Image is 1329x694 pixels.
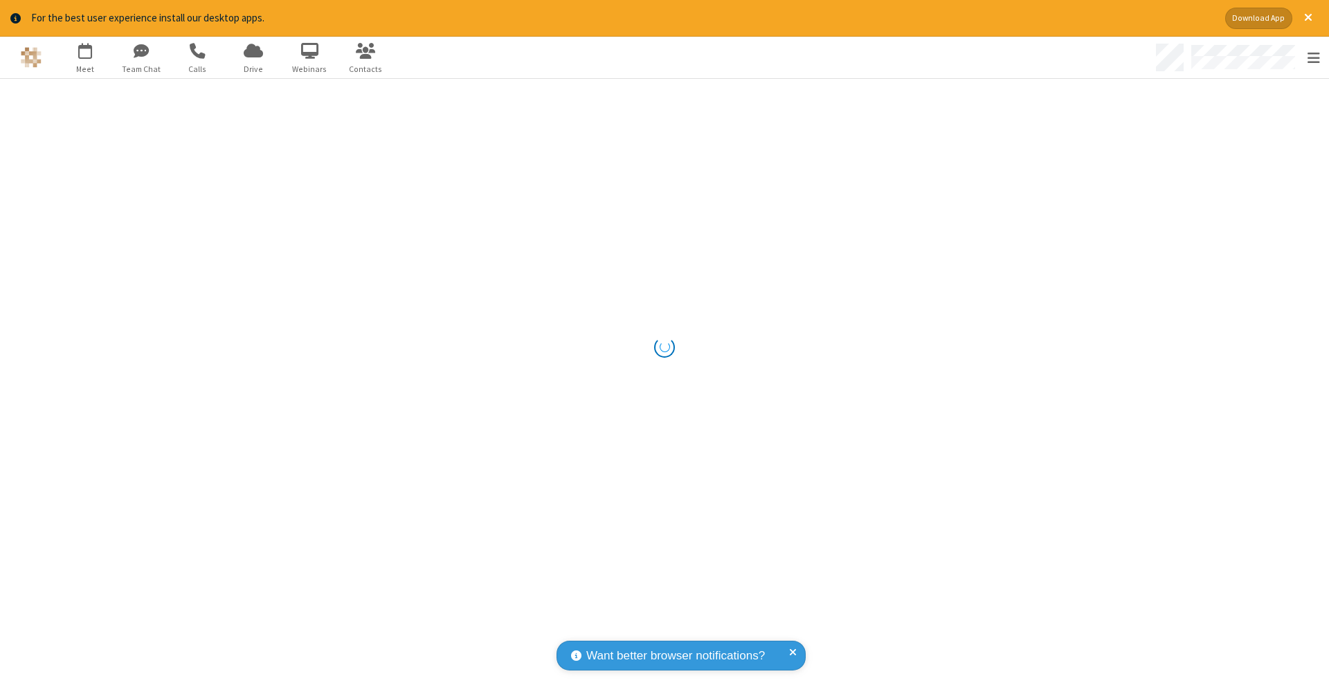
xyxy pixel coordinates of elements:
[21,47,42,68] img: QA Selenium DO NOT DELETE OR CHANGE
[1297,8,1319,29] button: Close alert
[228,63,280,75] span: Drive
[284,63,336,75] span: Webinars
[1225,8,1292,29] button: Download App
[172,63,224,75] span: Calls
[60,63,111,75] span: Meet
[586,647,765,665] span: Want better browser notifications?
[340,63,392,75] span: Contacts
[31,10,1215,26] div: For the best user experience install our desktop apps.
[116,63,168,75] span: Team Chat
